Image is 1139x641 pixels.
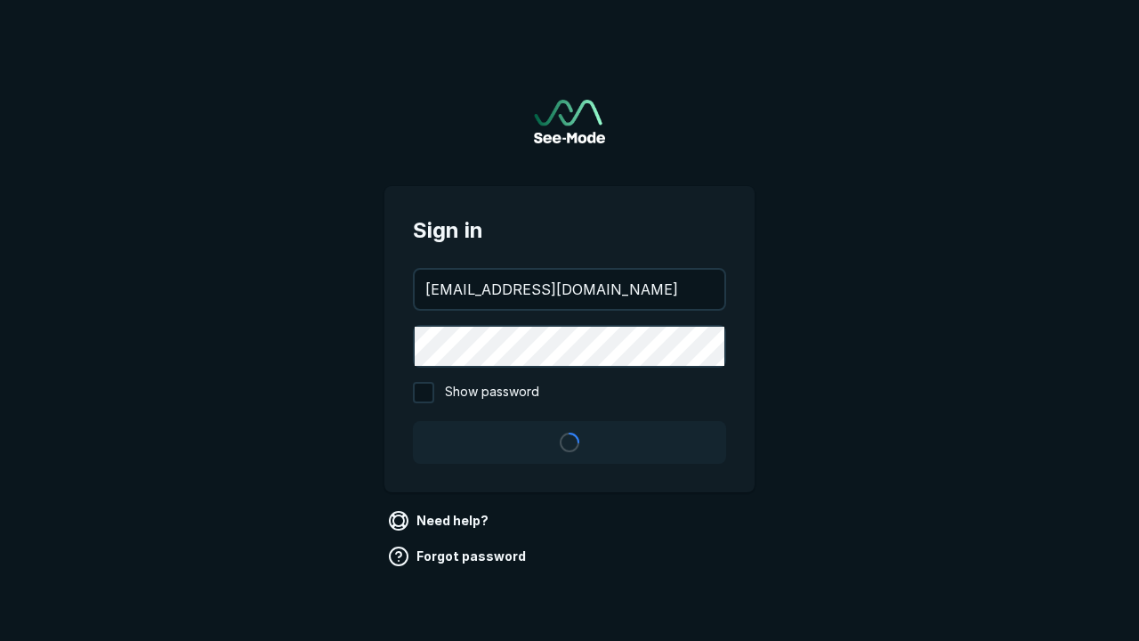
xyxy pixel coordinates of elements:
a: Go to sign in [534,100,605,143]
a: Need help? [384,507,496,535]
span: Show password [445,382,539,403]
span: Sign in [413,215,726,247]
a: Forgot password [384,542,533,571]
img: See-Mode Logo [534,100,605,143]
input: your@email.com [415,270,724,309]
